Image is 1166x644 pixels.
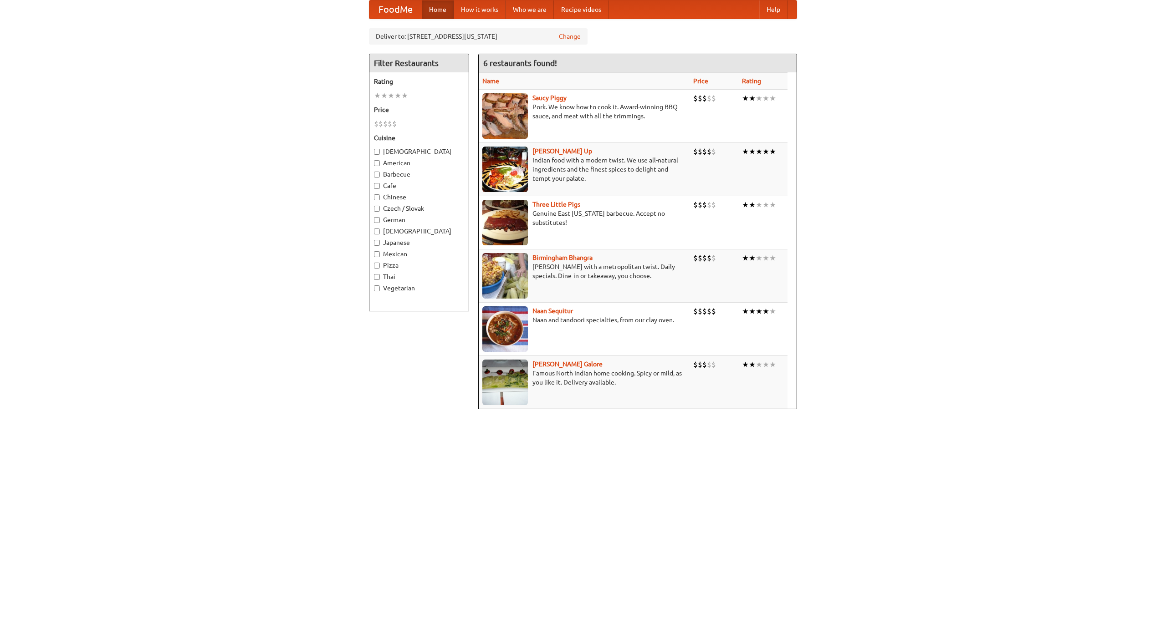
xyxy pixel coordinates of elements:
[482,93,528,139] img: saucy.jpg
[711,306,716,316] li: $
[374,284,464,293] label: Vegetarian
[374,133,464,142] h5: Cuisine
[559,32,581,41] a: Change
[374,170,464,179] label: Barbecue
[422,0,454,19] a: Home
[749,93,756,103] li: ★
[482,315,686,325] p: Naan and tandoori specialties, from our clay oven.
[482,369,686,387] p: Famous North Indian home cooking. Spicy or mild, as you like it. Delivery available.
[749,147,756,157] li: ★
[374,274,380,280] input: Thai
[532,307,573,314] b: Naan Sequitur
[749,253,756,263] li: ★
[374,206,380,212] input: Czech / Slovak
[374,183,380,189] input: Cafe
[693,93,698,103] li: $
[381,91,388,101] li: ★
[482,262,686,280] p: [PERSON_NAME] with a metropolitan twist. Daily specials. Dine-in or takeaway, you choose.
[374,261,464,270] label: Pizza
[388,91,394,101] li: ★
[698,147,702,157] li: $
[693,360,698,370] li: $
[756,360,762,370] li: ★
[756,200,762,210] li: ★
[374,217,380,223] input: German
[769,147,776,157] li: ★
[742,200,749,210] li: ★
[554,0,609,19] a: Recipe videos
[702,93,707,103] li: $
[383,119,388,129] li: $
[482,209,686,227] p: Genuine East [US_STATE] barbecue. Accept no substitutes!
[374,172,380,177] input: Barbecue
[374,147,464,156] label: [DEMOGRAPHIC_DATA]
[482,253,528,299] img: bhangra.jpg
[532,94,567,101] a: Saucy Piggy
[702,147,707,157] li: $
[454,0,506,19] a: How it works
[749,200,756,210] li: ★
[482,77,499,85] a: Name
[374,119,378,129] li: $
[742,93,749,103] li: ★
[702,306,707,316] li: $
[769,360,776,370] li: ★
[693,306,698,316] li: $
[707,360,711,370] li: $
[374,228,380,234] input: [DEMOGRAPHIC_DATA]
[769,200,776,210] li: ★
[769,306,776,316] li: ★
[532,254,593,261] a: Birmingham Bhangra
[482,156,686,183] p: Indian food with a modern twist. We use all-natural ingredients and the finest spices to delight ...
[756,306,762,316] li: ★
[707,93,711,103] li: $
[374,215,464,224] label: German
[769,93,776,103] li: ★
[698,93,702,103] li: $
[707,147,711,157] li: $
[369,28,588,45] div: Deliver to: [STREET_ADDRESS][US_STATE]
[742,147,749,157] li: ★
[482,147,528,192] img: curryup.jpg
[532,360,603,368] b: [PERSON_NAME] Galore
[756,93,762,103] li: ★
[369,0,422,19] a: FoodMe
[693,253,698,263] li: $
[374,91,381,101] li: ★
[756,147,762,157] li: ★
[483,59,557,67] ng-pluralize: 6 restaurants found!
[707,306,711,316] li: $
[693,147,698,157] li: $
[702,360,707,370] li: $
[769,253,776,263] li: ★
[482,102,686,121] p: Pork. We know how to cook it. Award-winning BBQ sauce, and meat with all the trimmings.
[693,200,698,210] li: $
[711,200,716,210] li: $
[374,263,380,269] input: Pizza
[698,200,702,210] li: $
[762,253,769,263] li: ★
[401,91,408,101] li: ★
[482,306,528,352] img: naansequitur.jpg
[532,147,592,155] a: [PERSON_NAME] Up
[749,306,756,316] li: ★
[369,54,469,72] h4: Filter Restaurants
[374,194,380,200] input: Chinese
[702,200,707,210] li: $
[506,0,554,19] a: Who we are
[374,158,464,167] label: American
[482,360,528,405] img: currygalore.jpg
[759,0,788,19] a: Help
[711,253,716,263] li: $
[707,253,711,263] li: $
[698,306,702,316] li: $
[374,249,464,259] label: Mexican
[749,360,756,370] li: ★
[698,360,702,370] li: $
[762,360,769,370] li: ★
[394,91,401,101] li: ★
[756,253,762,263] li: ★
